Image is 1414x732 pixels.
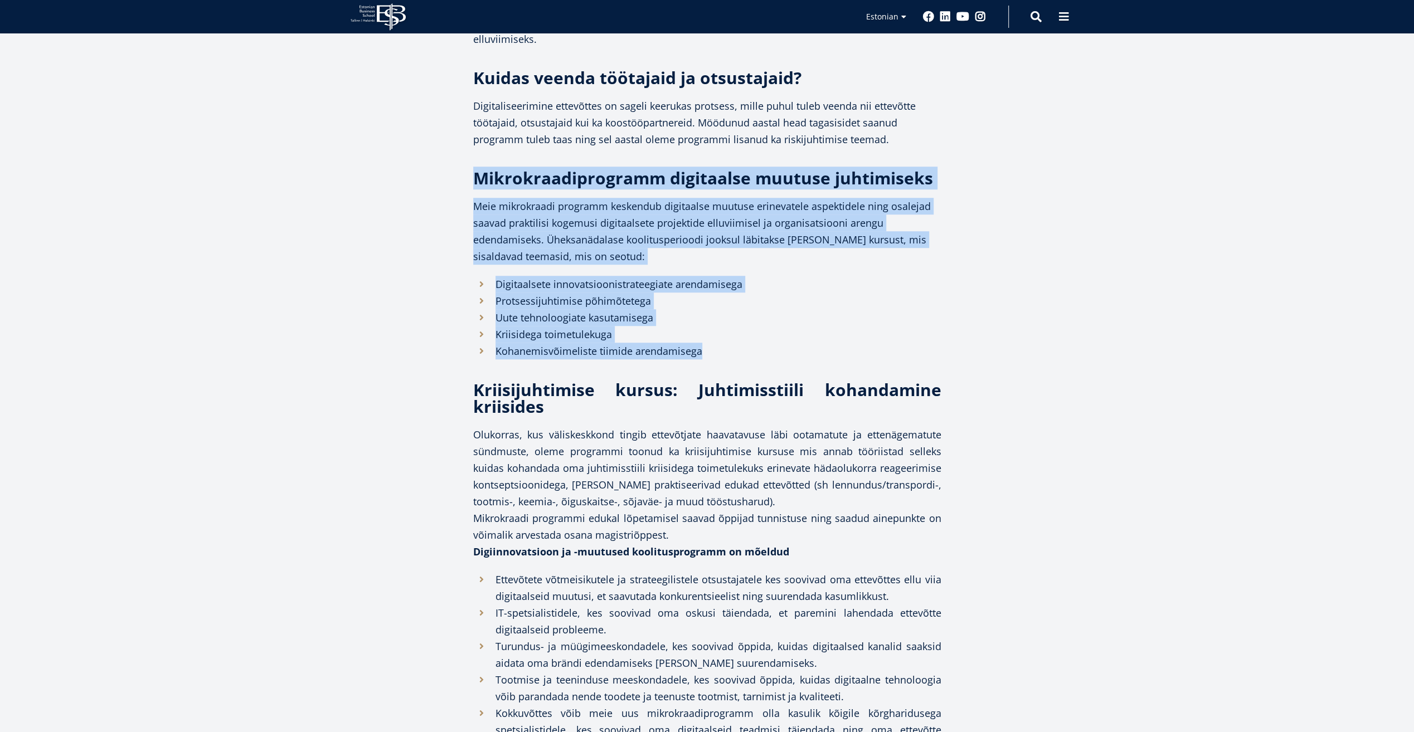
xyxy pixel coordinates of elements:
li: Ettevõtete võtmeisikutele ja strateegilistele otsustajatele kes soovivad oma ettevõttes ellu viia... [473,571,941,604]
strong: Digiinnovatsioon ja -muutused koolitusprogramm on mõeldud [473,545,789,558]
strong: Mikrokraadiprogramm digitaalse muutuse juhtimiseks [473,167,933,189]
p: Olukorras, kus väliskeskkond tingib ettevõtjate haavatavuse läbi ootamatute ja ettenägematute sün... [473,426,941,543]
li: IT-spetsialistidele, kes soovivad oma oskusi täiendada, et paremini lahendada ettevõtte digitaals... [473,604,941,638]
strong: Kriisijuhtimise kursus: Juhtimisstiili kohandamine kriisides [473,378,941,418]
a: Facebook [923,11,934,22]
li: Turundus- ja müügimeeskondadele, kes soovivad õppida, kuidas digitaalsed kanalid saaksid aidata o... [473,638,941,671]
p: Digitaliseerimine ettevõttes on sageli keerukas protsess, mille puhul tuleb veenda nii ettevõtte ... [473,97,941,148]
a: Instagram [975,11,986,22]
a: Youtube [956,11,969,22]
li: Tootmise ja teeninduse meeskondadele, kes soovivad õppida, kuidas digitaalne tehnoloogia võib par... [473,671,941,705]
strong: Kuidas veenda töötajaid ja otsustajaid? [473,66,801,89]
li: Kriisidega toimetulekuga [473,326,941,343]
a: Linkedin [940,11,951,22]
p: Meie mikrokraadi programm keskendub digitaalse muutuse erinevatele aspektidele ning osalejad saav... [473,198,941,265]
li: Kohanemisvõimeliste tiimide arendamisega [473,343,941,359]
li: Uute tehnoloogiate kasutamisega [473,309,941,326]
li: Protsessijuhtimise põhimõtetega [473,292,941,309]
li: Digitaalsete innovatsioonistrateegiate arendamisega [473,276,941,292]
